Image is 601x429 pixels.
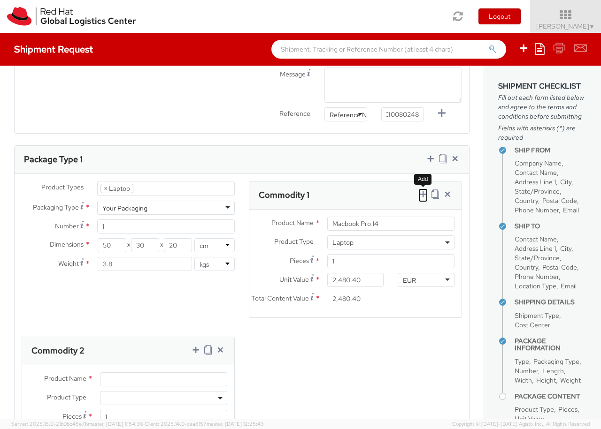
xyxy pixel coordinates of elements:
[542,196,577,205] span: Postal Code
[102,203,147,213] div: Your Packaging
[274,237,314,246] span: Product Type
[515,338,587,352] h4: Package Information
[560,376,581,384] span: Weight
[515,159,562,167] span: Company Name
[515,147,587,154] h4: Ship From
[7,7,136,26] img: rh-logistics-00dfa346123c4ec078e1.svg
[515,357,529,366] span: Type
[542,263,577,271] span: Postal Code
[62,412,82,421] span: Pieces
[159,238,164,252] span: X
[563,206,579,214] span: Email
[126,238,131,252] span: X
[515,196,538,205] span: Country
[498,93,587,121] span: Fill out each form listed below and agree to the terms and conditions before submitting
[33,203,79,211] span: Packaging Type
[498,123,587,142] span: Fields with asterisks (*) are required
[515,376,532,384] span: Width
[98,238,126,252] input: Length
[515,187,560,196] span: State/Province
[11,421,143,427] span: Server: 2025.16.0-21b0bc45e7b
[560,244,571,253] span: City
[515,321,550,329] span: Cost Center
[515,244,556,253] span: Address Line 1
[515,299,587,306] h4: Shipping Details
[31,346,85,355] h3: Commodity 2
[41,183,84,191] span: Product Types
[403,276,416,285] div: EUR
[58,259,79,268] span: Weight
[24,155,83,164] h3: Package Type 1
[330,110,386,120] div: Reference Number
[104,184,108,193] span: ×
[290,256,309,265] span: Pieces
[515,168,557,177] span: Contact Name
[515,254,560,262] span: State/Province
[515,178,556,186] span: Address Line 1
[88,421,143,427] span: master, [DATE] 11:54:36
[100,184,133,193] li: Laptop
[542,367,564,375] span: Length
[279,275,309,284] span: Unit Value
[478,8,521,24] button: Logout
[55,222,79,230] span: Number
[271,40,506,59] input: Shipment, Tracking or Reference Number (at least 4 chars)
[251,294,309,302] span: Total Content Value
[14,44,93,54] h4: Shipment Request
[259,190,309,200] h3: Commodity 1
[515,263,538,271] span: Country
[207,421,264,427] span: master, [DATE] 12:25:43
[558,405,578,414] span: Pieces
[145,421,264,427] span: Client: 2025.14.0-cea8157
[560,178,571,186] span: City
[515,235,557,243] span: Contact Name
[498,82,587,90] h3: Shipment Checklist
[515,206,559,214] span: Phone Number
[271,218,314,227] span: Product Name
[280,70,306,78] span: Message
[414,174,431,185] div: Add
[515,405,554,414] span: Product Type
[515,272,559,281] span: Phone Number
[164,238,192,252] input: Height
[279,109,310,118] span: Reference
[131,238,159,252] input: Width
[515,367,538,375] span: Number
[515,414,544,423] span: Unit Value
[44,374,86,383] span: Product Name
[327,235,455,249] span: Laptop
[561,282,577,290] span: Email
[533,357,579,366] span: Packaging Type
[50,240,84,248] span: Dimensions
[332,238,449,247] span: Laptop
[536,376,556,384] span: Height
[589,23,595,30] span: ▼
[47,393,86,401] span: Product Type
[515,282,556,290] span: Location Type
[515,393,587,400] h4: Package Content
[515,223,587,230] h4: Ship To
[515,311,559,320] span: Shipment Type
[536,22,595,30] span: [PERSON_NAME]
[452,421,590,428] span: Copyright © [DATE]-[DATE] Agistix Inc., All Rights Reserved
